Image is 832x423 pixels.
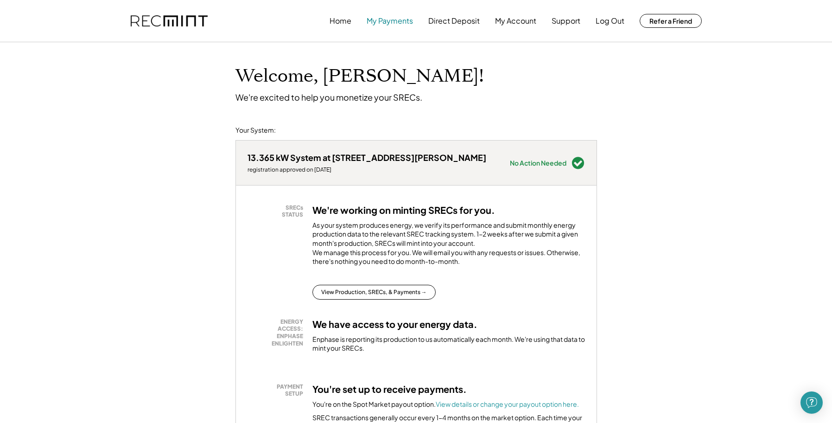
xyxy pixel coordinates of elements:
[131,15,208,27] img: recmint-logotype%403x.png
[312,383,467,395] h3: You're set up to receive payments.
[252,383,303,397] div: PAYMENT SETUP
[330,12,351,30] button: Home
[436,400,579,408] a: View details or change your payout option here.
[367,12,413,30] button: My Payments
[312,204,495,216] h3: We're working on minting SRECs for you.
[552,12,580,30] button: Support
[428,12,480,30] button: Direct Deposit
[800,391,823,414] div: Open Intercom Messenger
[312,318,477,330] h3: We have access to your energy data.
[495,12,536,30] button: My Account
[312,221,585,271] div: As your system produces energy, we verify its performance and submit monthly energy production da...
[235,92,422,103] div: We're excited to help you monetize your SRECs.
[252,204,303,218] div: SRECs STATUS
[596,12,624,30] button: Log Out
[235,126,276,135] div: Your System:
[248,152,486,163] div: 13.365 kW System at [STREET_ADDRESS][PERSON_NAME]
[312,335,585,353] div: Enphase is reporting its production to us automatically each month. We're using that data to mint...
[640,14,702,28] button: Refer a Friend
[248,166,486,173] div: registration approved on [DATE]
[312,400,579,409] div: You're on the Spot Market payout option.
[252,318,303,347] div: ENERGY ACCESS: ENPHASE ENLIGHTEN
[510,160,566,166] div: No Action Needed
[312,285,436,300] button: View Production, SRECs, & Payments →
[235,65,484,87] h1: Welcome, [PERSON_NAME]!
